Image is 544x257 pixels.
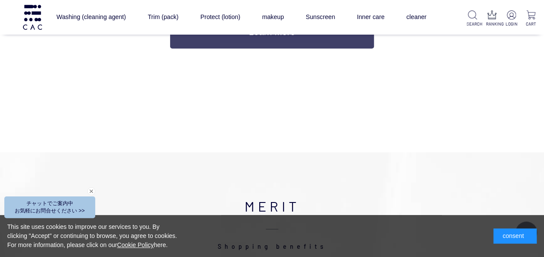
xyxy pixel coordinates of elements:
[493,228,537,244] div: consent
[148,6,178,28] a: Trim (pack)
[467,21,479,27] p: SEARCH
[525,21,537,27] p: CART
[467,10,479,27] a: SEARCH
[505,21,518,27] p: LOGIN
[117,241,154,248] a: Cookie Policy
[57,6,126,28] a: Washing (cleaning agent)
[200,6,240,28] a: Protect (lotion)
[486,10,498,27] a: RANKING
[22,5,43,29] img: logo
[306,6,335,28] a: Sunscreen
[357,6,385,28] a: Inner care
[406,6,427,28] a: cleaner
[7,223,177,248] font: This site uses cookies to improve our services to you. By clicking "Accept" or continuing to brow...
[245,198,300,214] font: MERIT
[525,10,537,27] a: CART
[505,10,518,27] a: LOGIN
[262,6,283,28] a: makeup
[486,21,498,27] p: RANKING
